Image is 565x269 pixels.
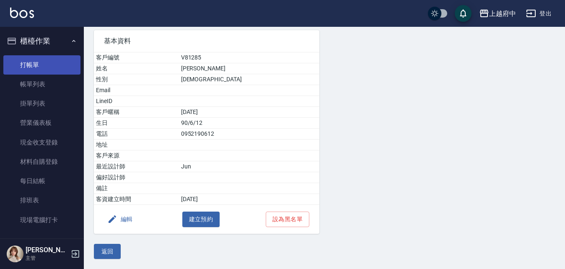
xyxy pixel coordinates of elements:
a: 帳單列表 [3,75,80,94]
td: 偏好設計師 [94,172,179,183]
td: 姓名 [94,63,179,74]
h5: [PERSON_NAME] [26,246,68,254]
span: 基本資料 [104,37,309,45]
td: Email [94,85,179,96]
td: 客戶來源 [94,150,179,161]
button: 返回 [94,244,121,259]
td: [DEMOGRAPHIC_DATA] [179,74,319,85]
td: [DATE] [179,194,319,205]
a: 材料自購登錄 [3,152,80,171]
td: [PERSON_NAME] [179,63,319,74]
a: 排班表 [3,191,80,210]
a: 現金收支登錄 [3,133,80,152]
button: 登出 [523,6,555,21]
button: 建立預約 [182,212,220,227]
td: 最近設計師 [94,161,179,172]
button: 櫃檯作業 [3,30,80,52]
div: 上越府中 [489,8,516,19]
td: V81285 [179,52,319,63]
a: 現場電腦打卡 [3,210,80,230]
td: 地址 [94,140,179,150]
a: 每日結帳 [3,171,80,191]
td: 性別 [94,74,179,85]
a: 打帳單 [3,55,80,75]
p: 主管 [26,254,68,262]
td: [DATE] [179,107,319,118]
button: 上越府中 [476,5,519,22]
button: 編輯 [104,212,136,227]
button: 預約管理 [3,233,80,255]
td: 0952190612 [179,129,319,140]
td: 客資建立時間 [94,194,179,205]
a: 營業儀表板 [3,113,80,132]
img: Person [7,246,23,262]
td: LineID [94,96,179,107]
img: Logo [10,8,34,18]
a: 掛單列表 [3,94,80,113]
td: 電話 [94,129,179,140]
td: 備註 [94,183,179,194]
td: 客戶編號 [94,52,179,63]
td: Jun [179,161,319,172]
td: 90/6/12 [179,118,319,129]
td: 生日 [94,118,179,129]
td: 客戶暱稱 [94,107,179,118]
button: 設為黑名單 [266,212,309,227]
button: save [455,5,472,22]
